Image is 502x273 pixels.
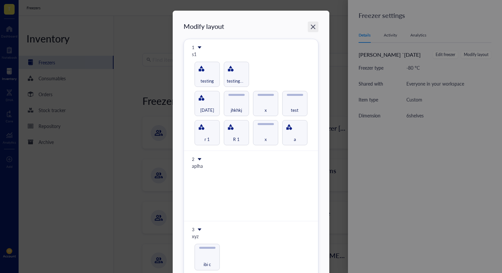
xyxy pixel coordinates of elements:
div: [DATE] [195,91,220,116]
span: x [265,107,267,113]
span: testing [201,78,214,84]
div: jhkhkj [224,91,249,116]
div: s1 [192,50,310,58]
span: R 1 [233,136,239,142]
div: R 1 [224,120,249,145]
div: testing [195,62,220,87]
span: r 1 [205,136,210,142]
div: test [282,91,307,116]
div: a [282,120,307,145]
div: ibi c [195,244,220,270]
span: Close [308,23,318,31]
div: x [253,91,278,116]
div: 1 [192,44,195,50]
span: jhkhkj [231,107,242,113]
div: 3 [192,227,195,233]
span: ibi c [204,261,211,267]
div: x [253,120,278,145]
span: a [294,136,296,142]
span: x [265,136,267,142]
span: [DATE] [200,107,214,113]
div: r 1 [195,120,220,145]
div: aplha [192,162,310,170]
span: testing123 [227,78,248,84]
button: Close [308,22,318,32]
span: test [291,107,298,113]
div: xyz [192,233,310,240]
div: testing123 [224,62,249,87]
div: Modify layout [184,22,224,31]
div: 2 [192,156,195,162]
